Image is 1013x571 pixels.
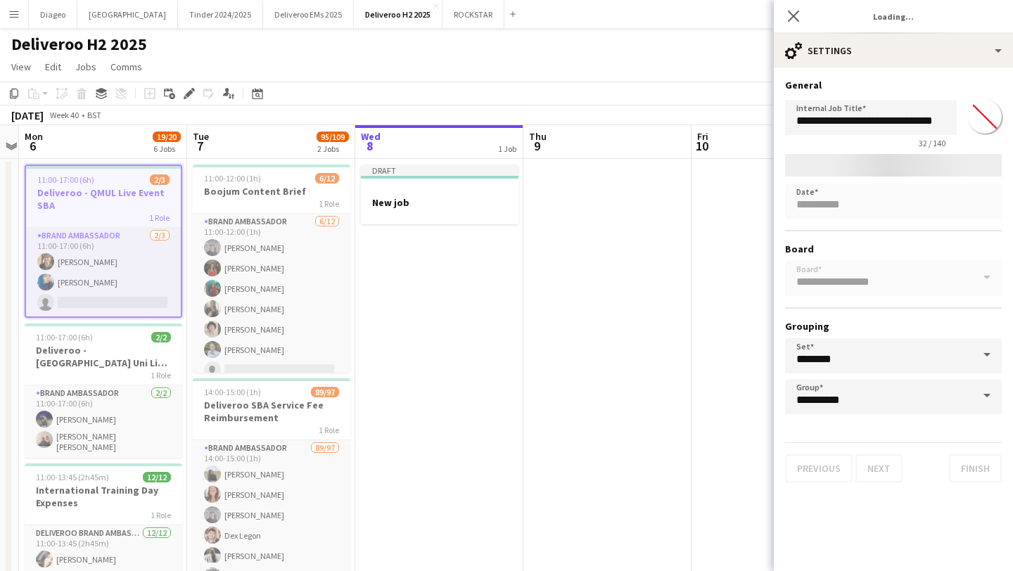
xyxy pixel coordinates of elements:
span: 10 [695,138,708,154]
app-card-role: Brand Ambassador6/1211:00-12:00 (1h)[PERSON_NAME][PERSON_NAME][PERSON_NAME][PERSON_NAME][PERSON_N... [193,214,350,486]
h1: Deliveroo H2 2025 [11,34,147,55]
span: 32 / 140 [907,138,957,148]
span: Edit [45,60,61,73]
a: Jobs [70,58,102,76]
div: 1 Job [498,143,516,154]
div: Draft [361,165,518,176]
h3: Deliveroo - [GEOGRAPHIC_DATA] Uni Live Event SBA [25,344,182,369]
span: Jobs [75,60,96,73]
span: Comms [110,60,142,73]
a: Comms [105,58,148,76]
h3: Deliveroo SBA Service Fee Reimbursement [193,399,350,424]
span: 1 Role [149,212,170,223]
span: 7 [191,138,209,154]
span: 14:00-15:00 (1h) [204,387,261,397]
span: 12/12 [143,472,171,482]
span: 89/97 [311,387,339,397]
h3: Loading... [774,7,1013,25]
span: 2/3 [150,174,170,185]
span: Week 40 [46,110,82,120]
div: [DATE] [11,108,44,122]
div: BST [87,110,101,120]
app-card-role: Brand Ambassador2/211:00-17:00 (6h)[PERSON_NAME][PERSON_NAME] [PERSON_NAME] [25,385,182,458]
button: Tinder 2024/2025 [178,1,263,28]
span: 95/109 [317,131,349,142]
span: Thu [529,130,547,143]
span: Tue [193,130,209,143]
span: 1 Role [319,425,339,435]
span: 11:00-13:45 (2h45m) [36,472,109,482]
app-job-card: DraftNew job [361,165,518,224]
h3: Boojum Content Brief [193,185,350,198]
app-job-card: 11:00-12:00 (1h)6/12Boojum Content Brief1 RoleBrand Ambassador6/1211:00-12:00 (1h)[PERSON_NAME][P... [193,165,350,373]
span: Wed [361,130,381,143]
h3: Deliveroo - QMUL Live Event SBA [26,186,181,212]
div: 2 Jobs [317,143,348,154]
a: View [6,58,37,76]
span: 1 Role [151,510,171,520]
span: Mon [25,130,43,143]
app-job-card: 11:00-17:00 (6h)2/3Deliveroo - QMUL Live Event SBA1 RoleBrand Ambassador2/311:00-17:00 (6h)[PERSO... [25,165,182,318]
span: 11:00-17:00 (6h) [37,174,94,185]
span: 6/12 [315,173,339,184]
div: 6 Jobs [153,143,180,154]
h3: General [785,79,1002,91]
span: 11:00-17:00 (6h) [36,332,93,342]
span: 2/2 [151,332,171,342]
span: 19/20 [153,131,181,142]
a: Edit [39,58,67,76]
h3: New job [361,196,518,209]
span: 1 Role [151,370,171,380]
span: 9 [527,138,547,154]
span: 6 [23,138,43,154]
app-card-role: Brand Ambassador2/311:00-17:00 (6h)[PERSON_NAME][PERSON_NAME] [26,228,181,316]
app-job-card: 11:00-17:00 (6h)2/2Deliveroo - [GEOGRAPHIC_DATA] Uni Live Event SBA1 RoleBrand Ambassador2/211:00... [25,323,182,458]
h3: Board [785,243,1002,255]
button: [GEOGRAPHIC_DATA] [77,1,178,28]
span: 8 [359,138,381,154]
button: Deliveroo EMs 2025 [263,1,354,28]
button: ROCKSTAR [442,1,504,28]
div: Settings [774,34,1013,68]
span: 1 Role [319,198,339,209]
h3: International Training Day Expenses [25,484,182,509]
button: Diageo [29,1,77,28]
button: Deliveroo H2 2025 [354,1,442,28]
span: Fri [697,130,708,143]
span: View [11,60,31,73]
span: 11:00-12:00 (1h) [204,173,261,184]
h3: Grouping [785,320,1002,333]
